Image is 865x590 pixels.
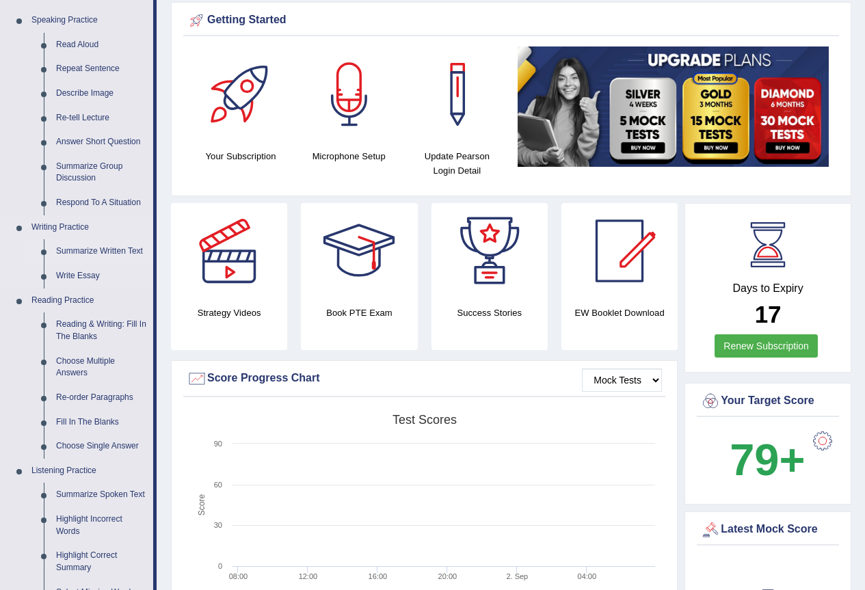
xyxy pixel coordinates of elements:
a: Highlight Correct Summary [50,544,153,580]
a: Writing Practice [25,215,153,240]
text: 90 [214,440,222,448]
text: 16:00 [369,572,388,580]
a: Fill In The Blanks [50,410,153,435]
a: Write Essay [50,264,153,289]
h4: Days to Expiry [700,282,836,295]
a: Re-tell Lecture [50,106,153,131]
tspan: Test scores [392,413,457,427]
text: 30 [214,521,222,529]
img: small5.jpg [518,46,829,167]
tspan: Score [197,494,207,516]
a: Renew Subscription [715,334,818,358]
h4: Microphone Setup [302,149,396,163]
text: 60 [214,481,222,489]
h4: Book PTE Exam [301,306,417,320]
text: 12:00 [299,572,318,580]
a: Choose Single Answer [50,434,153,459]
h4: Success Stories [431,306,548,320]
a: Choose Multiple Answers [50,349,153,386]
div: Score Progress Chart [187,368,662,389]
h4: Your Subscription [194,149,288,163]
div: Your Target Score [700,391,836,412]
a: Repeat Sentence [50,57,153,81]
a: Read Aloud [50,33,153,57]
a: Describe Image [50,81,153,106]
text: 0 [218,562,222,570]
a: Listening Practice [25,459,153,483]
h4: EW Booklet Download [561,306,678,320]
h4: Update Pearson Login Detail [410,149,504,178]
a: Summarize Written Text [50,239,153,264]
text: 20:00 [438,572,457,580]
a: Reading & Writing: Fill In The Blanks [50,312,153,349]
a: Re-order Paragraphs [50,386,153,410]
a: Summarize Spoken Text [50,483,153,507]
b: 17 [755,301,782,327]
a: Answer Short Question [50,130,153,155]
a: Reading Practice [25,289,153,313]
b: 79+ [730,435,805,485]
div: Latest Mock Score [700,520,836,540]
text: 04:00 [578,572,597,580]
h4: Strategy Videos [171,306,287,320]
a: Speaking Practice [25,8,153,33]
div: Getting Started [187,10,836,31]
a: Highlight Incorrect Words [50,507,153,544]
a: Summarize Group Discussion [50,155,153,191]
a: Respond To A Situation [50,191,153,215]
text: 08:00 [229,572,248,580]
tspan: 2. Sep [506,572,528,580]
